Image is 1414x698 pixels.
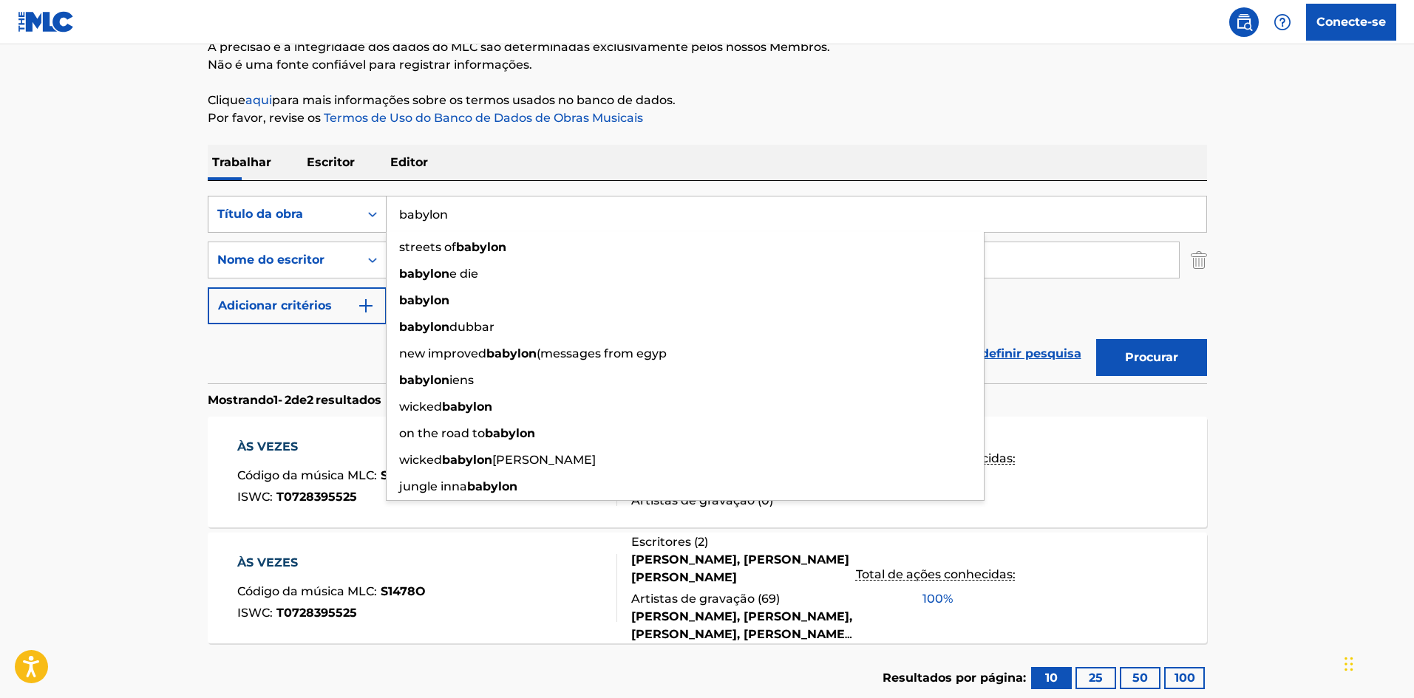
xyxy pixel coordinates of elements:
font: 100 [1175,671,1195,685]
span: jungle inna [399,479,467,493]
strong: babylon [399,320,449,334]
font: Escritor [307,155,355,169]
font: % [943,592,953,606]
font: 2 [698,535,704,549]
a: aqui [245,93,272,107]
button: 100 [1164,667,1205,689]
font: ) [769,493,773,507]
button: Adicionar critérios [208,287,387,324]
font: ISWC [237,606,270,620]
font: para mais informações sobre os termos usados ​​no banco de dados. [272,93,676,107]
font: Procurar [1125,350,1178,364]
font: 25 [1089,671,1103,685]
span: e die [449,267,478,281]
font: 50 [1132,671,1148,685]
font: Total de ações conhecidas: [856,567,1016,581]
a: Pesquisa pública [1229,7,1259,37]
font: Não é uma fonte confiável para registrar informações. [208,58,532,72]
font: Total de ações conhecidas: [856,451,1016,465]
a: ÀS VEZESCódigo da música MLC:S1478OISWC:T0728395525Escritores (2)[PERSON_NAME], [PERSON_NAME] [PE... [208,533,1207,643]
img: ajuda [1274,13,1291,31]
font: 69 [761,592,776,606]
font: ÀS VEZES [237,439,298,454]
font: Código da música MLC [237,468,374,482]
a: ÀS VEZESCódigo da música MLC:SVCKBVISWC:T0728395525Escritores (2)[PERSON_NAME] [PERSON_NAME], [PE... [208,417,1207,527]
font: ISWC [237,490,270,504]
font: Adicionar critérios [218,298,332,312]
font: Código da música MLC [237,584,374,598]
font: A precisão e a integridade dos dados do MLC são determinadas exclusivamente pelos nossos Membros. [208,40,830,54]
span: on the road to [399,426,485,440]
font: [PERSON_NAME], [PERSON_NAME], [PERSON_NAME], [PERSON_NAME], [PERSON_NAME] [631,609,852,659]
font: Título da obra [217,207,303,221]
span: new improved [399,346,486,360]
img: 9d2ae6d4665cec9f34b9.svg [357,297,375,315]
font: Mostrando [208,393,273,407]
strong: babylon [399,373,449,387]
font: SVCKBV [381,468,432,482]
font: resultados [316,393,381,407]
font: 1 [273,393,278,407]
button: 50 [1120,667,1160,689]
a: Termos de Uso do Banco de Dados de Obras Musicais [321,111,643,125]
strong: babylon [467,479,517,493]
img: procurar [1235,13,1253,31]
strong: babylon [399,267,449,281]
font: : [270,490,273,504]
strong: babylon [442,453,492,467]
font: [PERSON_NAME], [PERSON_NAME] [PERSON_NAME] [631,552,849,584]
form: Formulário de pesquisa [208,196,1207,383]
font: Trabalhar [212,155,271,169]
font: 2 [307,393,313,407]
font: Artistas de gravação ( [631,493,761,507]
font: ) [704,535,708,549]
font: Por favor, revise os [208,111,321,125]
strong: babylon [442,400,492,414]
span: wicked [399,400,442,414]
font: : [374,584,377,598]
iframe: Widget de bate-papo [1340,627,1414,698]
span: (messages from egyp [537,346,667,360]
font: Redefinir pesquisa [965,346,1081,360]
strong: babylon [456,240,506,254]
span: wicked [399,453,442,467]
div: Arrastar [1345,642,1353,686]
font: Artistas de gravação ( [631,592,761,606]
font: : [270,606,273,620]
span: dubbar [449,320,494,334]
font: Clique [208,93,245,107]
font: ÀS VEZES [237,555,298,569]
font: Nome do escritor [217,253,324,267]
img: Critério de exclusão [1191,242,1207,278]
span: [PERSON_NAME] [492,453,596,467]
font: T0728395525 [276,490,357,504]
font: Escritores ( [631,535,698,549]
font: Conecte-se [1316,15,1386,29]
font: 10 [1045,671,1058,685]
font: Resultados por página: [883,671,1026,685]
font: Termos de Uso do Banco de Dados de Obras Musicais [324,111,643,125]
font: 100 [922,592,943,606]
font: - [278,393,282,407]
span: iens [449,373,474,387]
button: 10 [1031,667,1072,689]
button: Procurar [1096,339,1207,376]
font: 2 [285,393,291,407]
img: Logotipo da MLC [18,11,75,32]
strong: babylon [399,293,449,307]
font: Editor [390,155,428,169]
font: ) [776,592,780,606]
button: 25 [1075,667,1116,689]
strong: babylon [486,346,537,360]
font: T0728395525 [276,606,357,620]
strong: babylon [485,426,535,440]
font: : [374,468,377,482]
font: de [291,393,307,407]
font: 0 [761,493,769,507]
div: Ajuda [1268,7,1297,37]
span: streets of [399,240,456,254]
font: S1478O [381,584,426,598]
a: Conecte-se [1306,4,1396,41]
